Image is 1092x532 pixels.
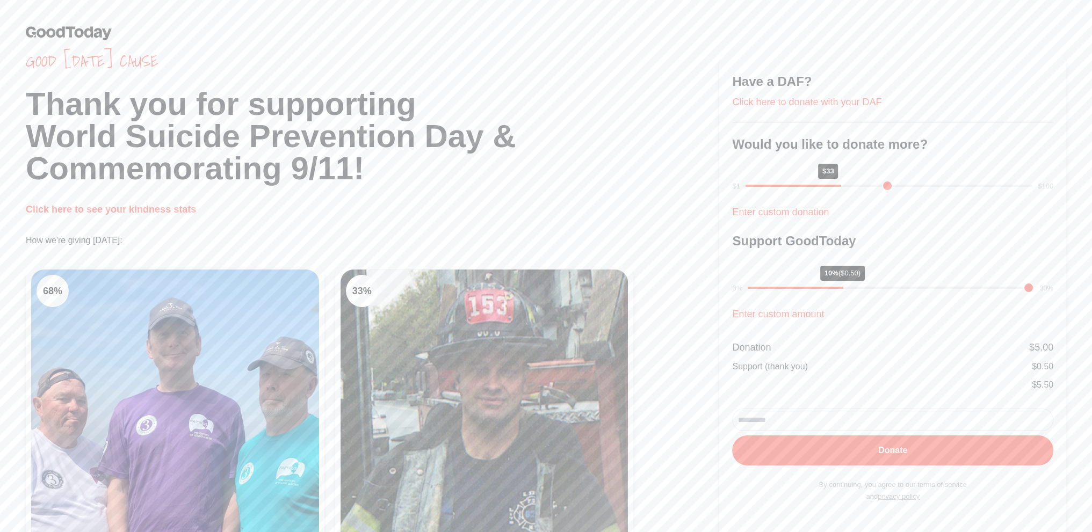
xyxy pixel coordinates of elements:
div: 68 % [37,275,69,307]
span: 5.00 [1035,342,1053,353]
span: ($0.50) [838,269,860,277]
div: 10% [820,266,865,281]
a: Click here to see your kindness stats [26,204,196,215]
div: $33 [818,164,838,179]
a: Enter custom amount [732,309,824,319]
a: Click here to donate with your DAF [732,97,881,107]
h3: Have a DAF? [732,73,1053,90]
h1: Thank you for supporting World Suicide Prevention Day & Commemorating 9/11! [26,88,719,185]
a: Enter custom donation [732,207,829,217]
span: 0.50 [1037,362,1053,371]
div: Support (thank you) [732,360,808,373]
h3: Would you like to donate more? [732,136,1053,153]
a: privacy policy [878,492,920,500]
span: Good [DATE] cause [26,52,719,71]
p: By continuing, you agree to our terms of service and [732,479,1053,502]
p: How we're giving [DATE]: [26,234,719,247]
div: $ [1032,378,1053,391]
div: 33 % [346,275,378,307]
div: $ [1032,360,1053,373]
div: Donation [732,340,771,355]
div: 0% [732,283,742,294]
div: $ [1029,340,1053,355]
button: Donate [732,435,1053,465]
h3: Support GoodToday [732,232,1053,250]
div: 30% [1039,283,1053,294]
div: $100 [1038,181,1053,192]
img: GoodToday [26,26,112,40]
span: 5.50 [1037,380,1053,389]
div: $1 [732,181,740,192]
